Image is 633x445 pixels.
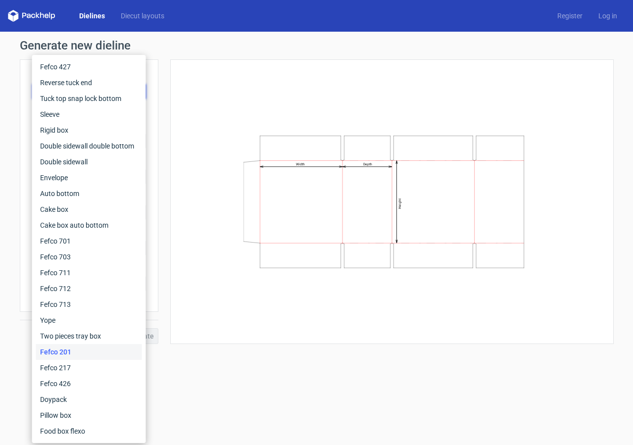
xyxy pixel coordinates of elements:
[363,162,372,166] text: Depth
[36,106,142,122] div: Sleeve
[36,186,142,201] div: Auto bottom
[36,201,142,217] div: Cake box
[36,312,142,328] div: Yope
[36,297,142,312] div: Fefco 713
[36,344,142,360] div: Fefco 201
[36,407,142,423] div: Pillow box
[36,91,142,106] div: Tuck top snap lock bottom
[590,11,625,21] a: Log in
[36,233,142,249] div: Fefco 701
[36,217,142,233] div: Cake box auto bottom
[36,170,142,186] div: Envelope
[36,249,142,265] div: Fefco 703
[36,328,142,344] div: Two pieces tray box
[36,154,142,170] div: Double sidewall
[36,59,142,75] div: Fefco 427
[36,122,142,138] div: Rigid box
[36,376,142,392] div: Fefco 426
[36,75,142,91] div: Reverse tuck end
[36,392,142,407] div: Doypack
[113,11,172,21] a: Diecut layouts
[71,11,113,21] a: Dielines
[397,198,401,209] text: Height
[36,138,142,154] div: Double sidewall double bottom
[296,162,305,166] text: Width
[20,40,614,51] h1: Generate new dieline
[549,11,590,21] a: Register
[36,265,142,281] div: Fefco 711
[36,281,142,297] div: Fefco 712
[36,423,142,439] div: Food box flexo
[36,360,142,376] div: Fefco 217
